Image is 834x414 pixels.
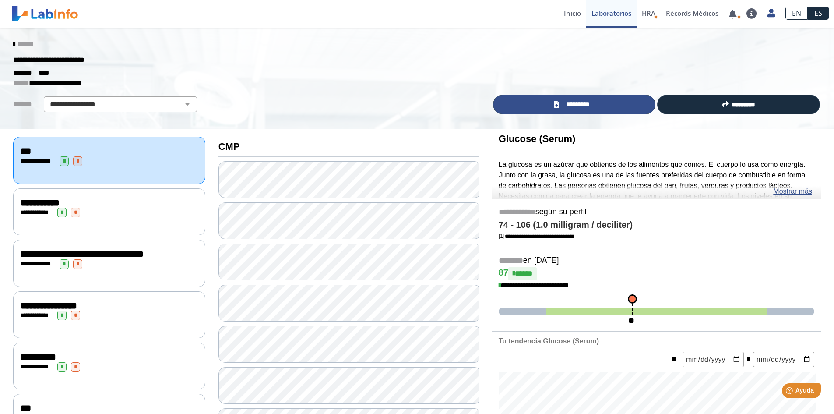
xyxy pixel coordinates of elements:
[499,267,814,280] h4: 87
[756,380,824,404] iframe: Help widget launcher
[753,352,814,367] input: mm/dd/yyyy
[499,256,814,266] h5: en [DATE]
[218,141,240,152] b: CMP
[499,220,814,230] h4: 74 - 106 (1.0 milligram / deciliter)
[499,207,814,217] h5: según su perfil
[683,352,744,367] input: mm/dd/yyyy
[808,7,829,20] a: ES
[499,133,576,144] b: Glucose (Serum)
[785,7,808,20] a: EN
[499,337,599,345] b: Tu tendencia Glucose (Serum)
[499,233,575,239] a: [1]
[499,159,814,223] p: La glucosa es un azúcar que obtienes de los alimentos que comes. El cuerpo lo usa como energía. J...
[773,186,812,197] a: Mostrar más
[642,9,655,18] span: HRA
